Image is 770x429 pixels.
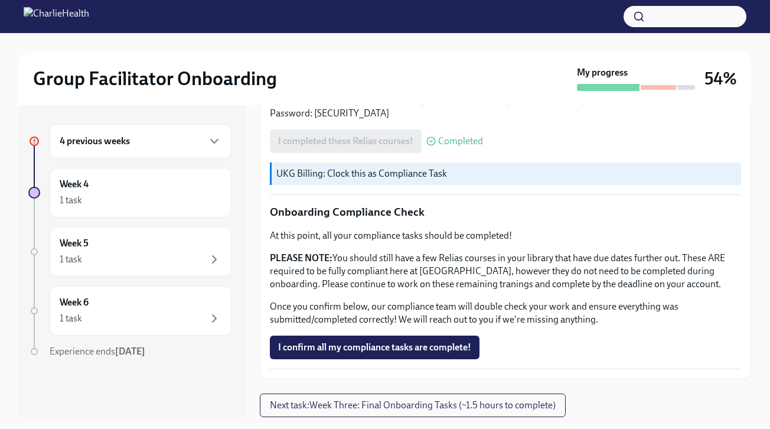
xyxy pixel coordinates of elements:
[60,135,130,148] h6: 4 previous weeks
[260,394,566,417] button: Next task:Week Three: Final Onboarding Tasks (~1.5 hours to complete)
[28,227,231,277] a: Week 51 task
[60,237,89,250] h6: Week 5
[60,178,89,191] h6: Week 4
[270,300,741,326] p: Once you confirm below, our compliance team will double check your work and ensure everything was...
[60,253,82,266] div: 1 task
[50,124,231,158] div: 4 previous weeks
[270,336,479,359] button: I confirm all my compliance tasks are complete!
[115,346,145,357] strong: [DATE]
[270,229,741,242] p: At this point, all your compliance tasks should be completed!
[704,68,737,89] h3: 54%
[276,167,736,180] p: UKG Billing: Clock this as Compliance Task
[60,194,82,207] div: 1 task
[60,312,82,325] div: 1 task
[28,286,231,336] a: Week 61 task
[270,252,332,264] strong: PLEASE NOTE:
[28,168,231,217] a: Week 41 task
[577,66,628,79] strong: My progress
[278,342,471,353] span: I confirm all my compliance tasks are complete!
[33,67,277,90] h2: Group Facilitator Onboarding
[24,7,89,26] img: CharlieHealth
[270,204,741,220] p: Onboarding Compliance Check
[270,252,741,291] p: You should still have a few Relias courses in your library that have due dates further out. These...
[60,296,89,309] h6: Week 6
[50,346,145,357] span: Experience ends
[438,136,483,146] span: Completed
[270,399,556,411] span: Next task : Week Three: Final Onboarding Tasks (~1.5 hours to complete)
